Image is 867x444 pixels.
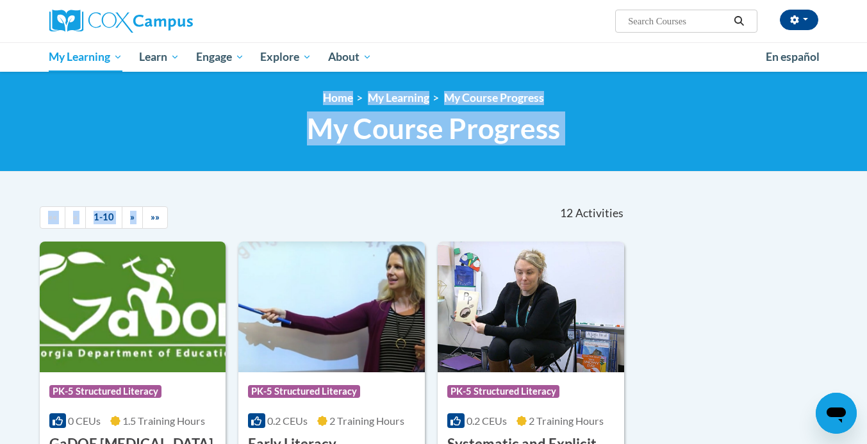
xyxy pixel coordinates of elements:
[575,206,623,220] span: Activities
[307,111,560,145] span: My Course Progress
[267,415,308,427] span: 0.2 CEUs
[323,91,353,104] a: Home
[65,206,86,229] a: Previous
[260,49,311,65] span: Explore
[816,393,857,434] iframe: Button to launch messaging window
[529,415,604,427] span: 2 Training Hours
[131,42,188,72] a: Learn
[49,10,193,33] img: Cox Campus
[68,415,101,427] span: 0 CEUs
[85,206,122,229] a: 1-10
[438,242,624,372] img: Course Logo
[49,10,293,33] a: Cox Campus
[151,211,160,222] span: »»
[49,385,161,398] span: PK-5 Structured Literacy
[368,91,429,104] a: My Learning
[444,91,544,104] a: My Course Progress
[780,10,818,30] button: Account Settings
[238,242,425,372] img: Course Logo
[320,42,380,72] a: About
[757,44,828,70] a: En español
[627,13,729,29] input: Search Courses
[40,206,65,229] a: Begining
[48,211,57,222] span: ««
[49,49,122,65] span: My Learning
[447,385,559,398] span: PK-5 Structured Literacy
[130,211,135,222] span: »
[560,206,573,220] span: 12
[30,42,838,72] div: Main menu
[122,415,205,427] span: 1.5 Training Hours
[328,49,372,65] span: About
[329,415,404,427] span: 2 Training Hours
[142,206,168,229] a: End
[766,50,820,63] span: En español
[729,13,748,29] button: Search
[248,385,360,398] span: PK-5 Structured Literacy
[252,42,320,72] a: Explore
[188,42,252,72] a: Engage
[73,211,78,222] span: «
[40,242,226,372] img: Course Logo
[41,42,131,72] a: My Learning
[196,49,244,65] span: Engage
[139,49,179,65] span: Learn
[467,415,507,427] span: 0.2 CEUs
[122,206,143,229] a: Next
